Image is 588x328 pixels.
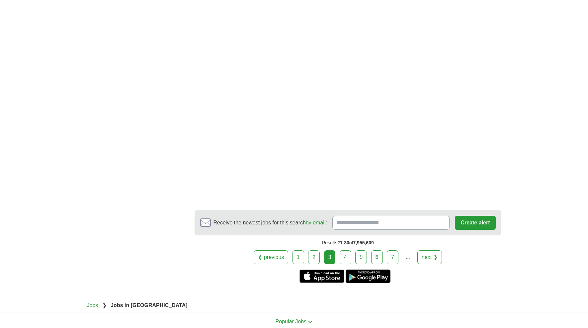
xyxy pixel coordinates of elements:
[324,250,336,264] div: 3
[111,302,187,308] strong: Jobs in [GEOGRAPHIC_DATA]
[353,240,374,245] span: 7,955,609
[455,216,495,230] button: Create alert
[387,250,398,264] a: 7
[213,219,327,227] span: Receive the newest jobs for this search :
[308,250,320,264] a: 2
[102,302,107,308] span: ❯
[355,250,367,264] a: 5
[299,270,344,283] a: Get the iPhone app
[417,250,442,264] a: next ❯
[401,251,414,264] div: ...
[346,270,390,283] a: Get the Android app
[306,220,326,225] a: by email
[254,250,288,264] a: ❮ previous
[371,250,383,264] a: 6
[308,320,312,323] img: toggle icon
[276,319,306,324] span: Popular Jobs
[87,302,98,308] a: Jobs
[337,240,349,245] span: 21-30
[195,235,501,250] div: Results of
[340,250,351,264] a: 4
[293,250,304,264] a: 1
